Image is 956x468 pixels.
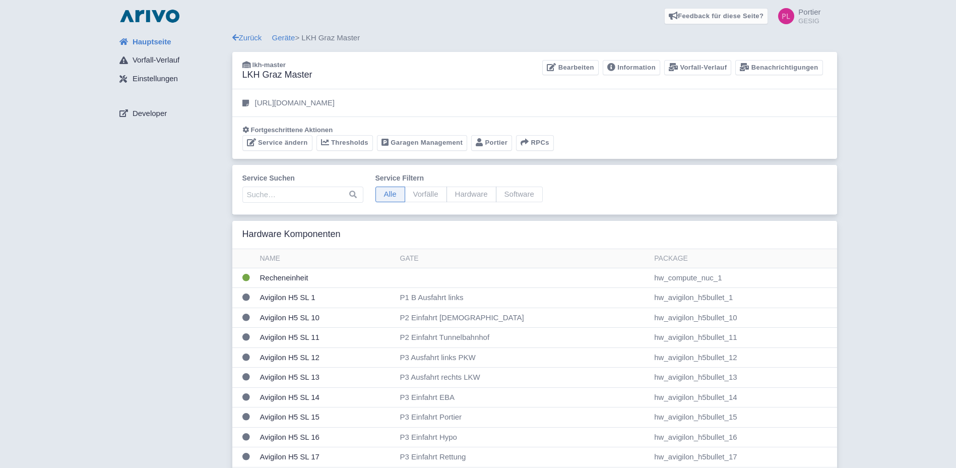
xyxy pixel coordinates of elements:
p: [URL][DOMAIN_NAME] [255,97,335,109]
a: Geräte [272,33,295,42]
span: Hardware [447,187,496,202]
td: P3 Einfahrt Rettung [396,447,651,467]
td: Recheneinheit [256,268,396,288]
th: Gate [396,249,651,268]
td: hw_avigilon_h5bullet_1 [650,288,837,308]
a: Developer [111,104,232,123]
td: hw_avigilon_h5bullet_11 [650,328,837,348]
td: Avigilon H5 SL 1 [256,288,396,308]
td: Avigilon H5 SL 11 [256,328,396,348]
label: Service filtern [375,173,543,184]
div: > LKH Graz Master [232,32,837,44]
a: Einstellungen [111,70,232,89]
a: Thresholds [316,135,373,151]
a: Garagen Management [377,135,467,151]
td: hw_avigilon_h5bullet_16 [650,427,837,447]
td: P3 Einfahrt Portier [396,407,651,428]
span: Hauptseite [133,36,171,48]
span: Software [496,187,543,202]
td: hw_avigilon_h5bullet_17 [650,447,837,467]
a: Zurück [232,33,262,42]
td: hw_avigilon_h5bullet_15 [650,407,837,428]
input: Suche… [242,187,363,203]
h3: LKH Graz Master [242,70,312,81]
span: Alle [375,187,405,202]
span: Vorfall-Verlauf [133,54,179,66]
a: Vorfall-Verlauf [111,51,232,70]
td: Avigilon H5 SL 17 [256,447,396,467]
a: Hauptseite [111,32,232,51]
td: hw_avigilon_h5bullet_14 [650,387,837,407]
a: Information [603,60,660,76]
td: P3 Ausfahrt rechts LKW [396,368,651,388]
span: Developer [133,108,167,120]
img: logo [117,8,182,24]
td: P2 Einfahrt Tunnelbahnhof [396,328,651,348]
a: Portier [471,135,512,151]
th: Name [256,249,396,268]
span: Vorfälle [405,187,447,202]
td: Avigilon H5 SL 16 [256,427,396,447]
a: Benachrichtigungen [735,60,822,76]
a: Portier GESIG [772,8,820,24]
td: Avigilon H5 SL 15 [256,407,396,428]
h3: Hardware Komponenten [242,229,341,240]
span: Portier [798,8,820,16]
td: Avigilon H5 SL 14 [256,387,396,407]
td: P3 Einfahrt Hypo [396,427,651,447]
td: hw_avigilon_h5bullet_13 [650,368,837,388]
button: RPCs [516,135,554,151]
a: Service ändern [242,135,312,151]
a: Vorfall-Verlauf [664,60,731,76]
td: hw_avigilon_h5bullet_12 [650,347,837,368]
td: P2 Einfahrt [DEMOGRAPHIC_DATA] [396,308,651,328]
th: Package [650,249,837,268]
span: lkh-master [252,61,286,69]
td: P3 Ausfahrt links PKW [396,347,651,368]
td: hw_compute_nuc_1 [650,268,837,288]
a: Bearbeiten [542,60,598,76]
a: Feedback für diese Seite? [664,8,769,24]
span: Fortgeschrittene Aktionen [251,126,333,134]
td: hw_avigilon_h5bullet_10 [650,308,837,328]
label: Service suchen [242,173,363,184]
td: P3 Einfahrt EBA [396,387,651,407]
td: P1 B Ausfahrt links [396,288,651,308]
td: Avigilon H5 SL 12 [256,347,396,368]
small: GESIG [798,18,820,24]
td: Avigilon H5 SL 10 [256,308,396,328]
td: Avigilon H5 SL 13 [256,368,396,388]
span: Einstellungen [133,73,178,85]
